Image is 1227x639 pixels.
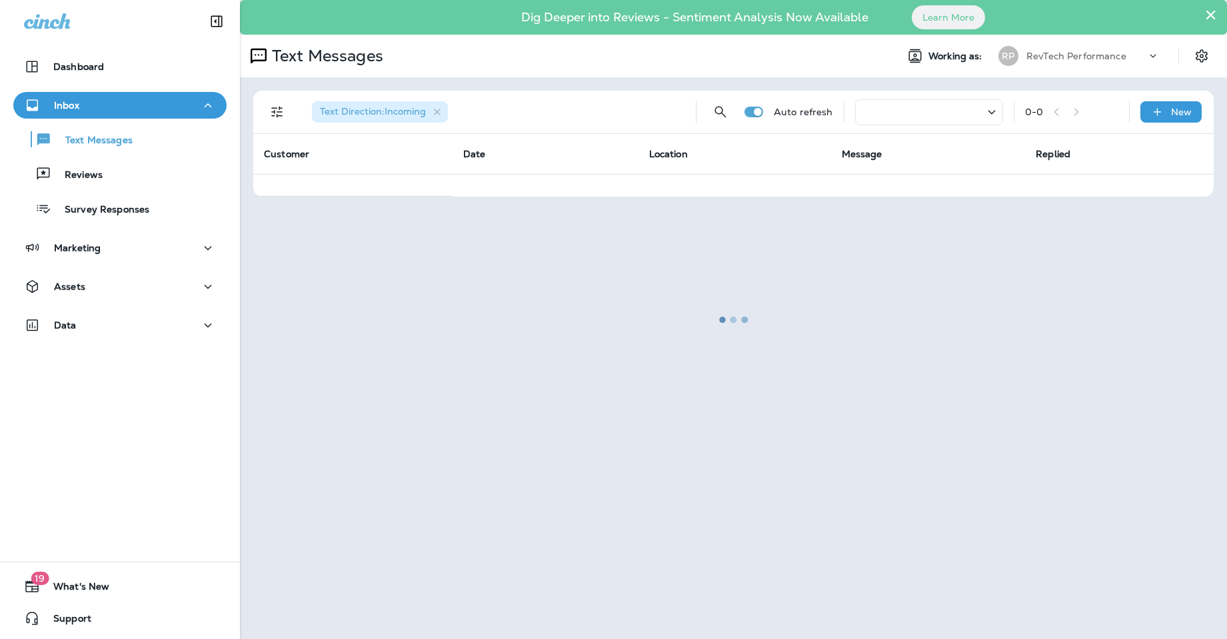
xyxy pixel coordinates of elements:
[54,320,77,330] p: Data
[13,605,227,632] button: Support
[51,169,103,182] p: Reviews
[13,273,227,300] button: Assets
[31,572,49,585] span: 19
[13,195,227,223] button: Survey Responses
[13,312,227,338] button: Data
[52,135,133,147] p: Text Messages
[13,125,227,153] button: Text Messages
[13,235,227,261] button: Marketing
[54,243,101,253] p: Marketing
[13,160,227,188] button: Reviews
[40,613,91,629] span: Support
[198,8,235,35] button: Collapse Sidebar
[13,92,227,119] button: Inbox
[13,53,227,80] button: Dashboard
[54,100,79,111] p: Inbox
[1171,107,1192,117] p: New
[53,61,104,72] p: Dashboard
[40,581,109,597] span: What's New
[13,573,227,600] button: 19What's New
[51,204,149,217] p: Survey Responses
[54,281,85,292] p: Assets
